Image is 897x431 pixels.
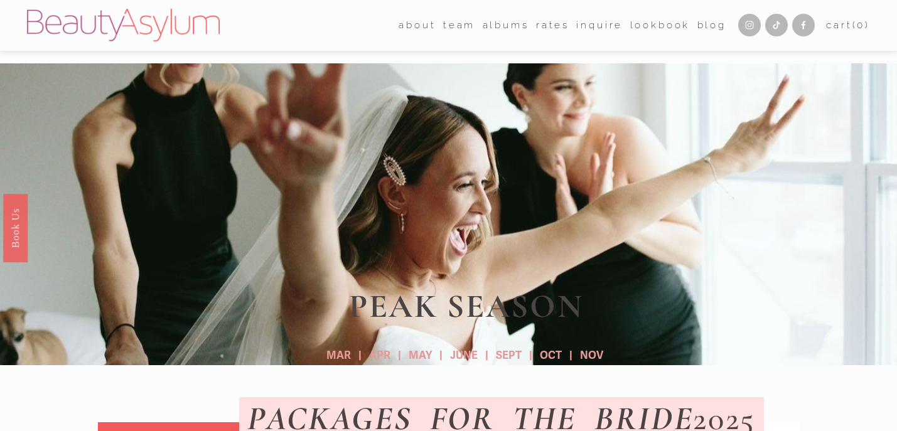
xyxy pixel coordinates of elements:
[765,14,788,36] a: TikTok
[826,17,870,35] a: 0 items in cart
[326,349,603,362] strong: MAR | APR | MAY | JUNE | SEPT | OCT | NOV
[399,16,436,35] a: folder dropdown
[738,14,761,36] a: Instagram
[630,16,690,35] a: Lookbook
[852,19,870,31] span: ( )
[3,193,28,262] a: Book Us
[443,17,475,35] span: team
[536,16,569,35] a: Rates
[399,17,436,35] span: about
[697,16,726,35] a: Blog
[443,16,475,35] a: folder dropdown
[349,286,583,326] strong: PEAK SEASON
[857,19,865,31] span: 0
[483,16,529,35] a: albums
[27,9,220,41] img: Beauty Asylum | Bridal Hair &amp; Makeup Charlotte &amp; Atlanta
[792,14,815,36] a: Facebook
[576,16,623,35] a: Inquire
